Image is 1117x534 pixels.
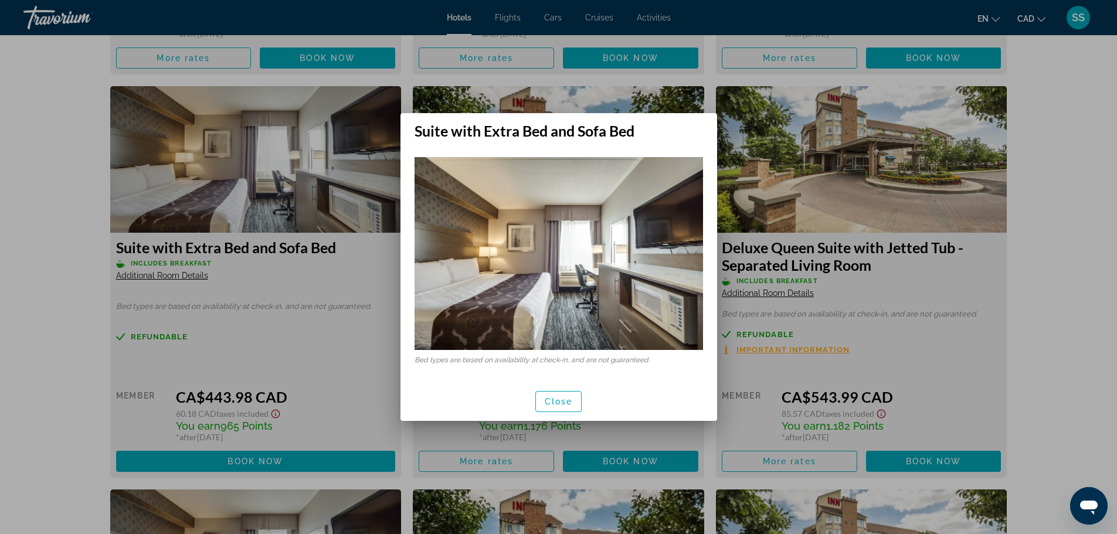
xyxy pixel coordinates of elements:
[415,356,703,364] p: Bed types are based on availability at check-in, and are not guaranteed.
[415,157,703,349] img: 494fa9c7-2477-4ada-b7ff-963c6be69b1e.jpeg
[400,113,717,140] h2: Suite with Extra Bed and Sofa Bed
[1070,487,1108,525] iframe: Button to launch messaging window
[535,391,582,412] button: Close
[545,397,573,406] span: Close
